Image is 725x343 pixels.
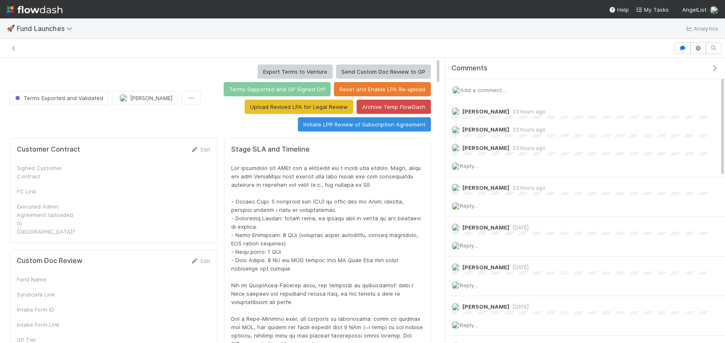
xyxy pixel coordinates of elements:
[509,224,529,231] span: [DATE]
[509,145,545,151] span: 23 hours ago
[336,64,431,79] button: Send Custom Doc Review to GP
[258,64,333,79] button: Export Terms to Venture
[451,126,460,134] img: avatar_ba76ddef-3fd0-4be4-9bc3-126ad567fcd5.png
[190,146,210,153] a: Edit
[452,86,460,94] img: avatar_ac990a78-52d7-40f8-b1fe-cbbd1cda261e.png
[17,257,82,265] h5: Custom Doc Review
[10,91,109,105] button: Terms Exported and Validated
[509,126,545,133] span: 23 hours ago
[451,144,460,152] img: avatar_ac990a78-52d7-40f8-b1fe-cbbd1cda261e.png
[509,304,529,310] span: [DATE]
[451,162,460,170] img: avatar_ac990a78-52d7-40f8-b1fe-cbbd1cda261e.png
[460,242,478,249] span: Reply...
[462,303,509,310] span: [PERSON_NAME]
[609,5,629,14] div: Help
[462,108,509,115] span: [PERSON_NAME]
[509,108,545,115] span: 23 hours ago
[451,303,460,311] img: avatar_ac990a78-52d7-40f8-b1fe-cbbd1cda261e.png
[190,258,210,264] a: Edit
[130,95,172,101] span: [PERSON_NAME]
[17,164,80,181] div: Signed Customer Contract
[685,23,718,34] a: Analytics
[451,183,460,192] img: avatar_ac990a78-52d7-40f8-b1fe-cbbd1cda261e.png
[17,275,80,284] div: Fund Name
[451,64,488,72] span: Comments
[462,184,509,191] span: [PERSON_NAME]
[298,117,431,132] button: Initiate LPR Review of Subscription Agreement
[451,107,460,116] img: avatar_ac990a78-52d7-40f8-b1fe-cbbd1cda261e.png
[451,223,460,232] img: avatar_60d9c2d4-5636-42bf-bfcd-7078767691ab.png
[451,321,460,329] img: avatar_ac990a78-52d7-40f8-b1fe-cbbd1cda261e.png
[13,95,103,101] span: Terms Exported and Validated
[710,6,718,14] img: avatar_ac990a78-52d7-40f8-b1fe-cbbd1cda261e.png
[17,187,80,196] div: FC Link
[462,126,509,133] span: [PERSON_NAME]
[17,290,80,299] div: Syndicate Link
[334,82,431,96] button: Reset and Enable LPA Re-upload
[509,264,529,271] span: [DATE]
[17,24,76,33] span: Fund Launches
[17,202,80,236] div: Executed Admin Agreement Uploaded to [GEOGRAPHIC_DATA]?
[119,94,128,102] img: avatar_ac990a78-52d7-40f8-b1fe-cbbd1cda261e.png
[451,242,460,250] img: avatar_ac990a78-52d7-40f8-b1fe-cbbd1cda261e.png
[357,100,431,114] button: Archive Temp FlowDash
[17,305,80,314] div: Intake Form ID
[17,320,80,329] div: Intake Form Link
[245,100,353,114] button: Upload Revised LPA for Legal Review
[460,322,478,328] span: Reply...
[451,202,460,210] img: avatar_ac990a78-52d7-40f8-b1fe-cbbd1cda261e.png
[636,5,669,14] a: My Tasks
[451,281,460,289] img: avatar_ac990a78-52d7-40f8-b1fe-cbbd1cda261e.png
[460,162,478,169] span: Reply...
[17,145,80,154] h5: Customer Contract
[451,263,460,271] img: avatar_ac990a78-52d7-40f8-b1fe-cbbd1cda261e.png
[7,25,15,32] span: 🚀
[224,82,331,96] button: Terms Supported and GP Signed Off
[509,185,545,191] span: 23 hours ago
[462,144,509,151] span: [PERSON_NAME]
[460,202,478,209] span: Reply...
[7,3,63,17] img: logo-inverted-e16ddd16eac7371096b0.svg
[460,87,506,93] span: Add a comment...
[112,91,178,105] button: [PERSON_NAME]
[462,224,509,231] span: [PERSON_NAME]
[636,6,669,13] span: My Tasks
[460,282,478,289] span: Reply...
[462,264,509,271] span: [PERSON_NAME]
[231,145,424,154] h5: Stage SLA and Timeline
[682,6,707,13] span: AngelList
